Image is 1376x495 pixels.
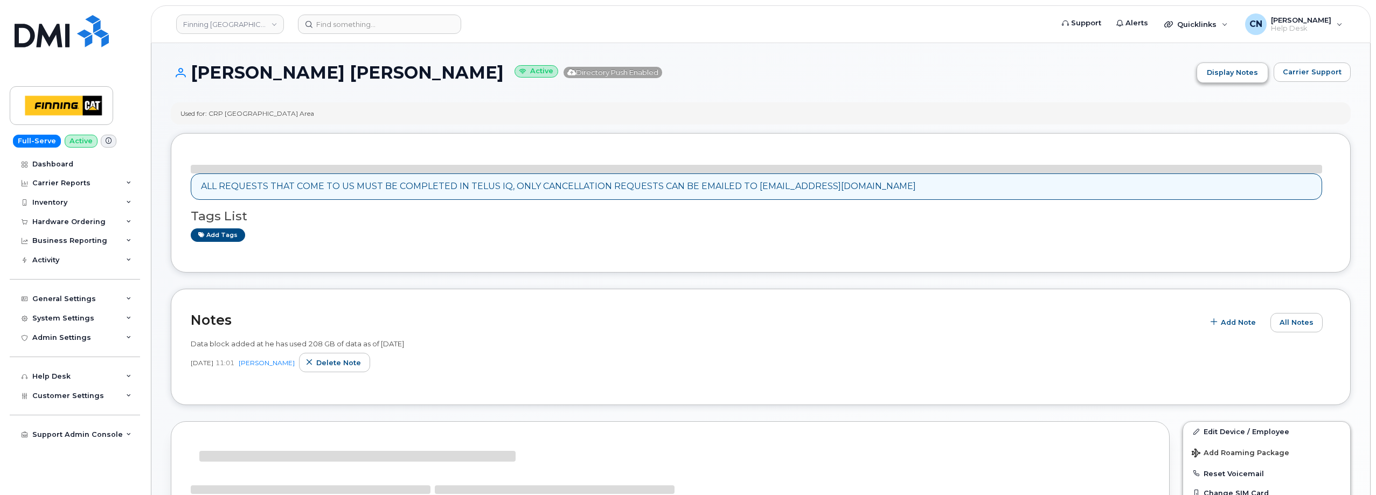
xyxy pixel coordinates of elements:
h2: Notes [191,312,1198,328]
a: Edit Device / Employee [1183,422,1350,441]
div: Used for: CRP [GEOGRAPHIC_DATA] Area [180,109,314,118]
a: Display Notes [1197,62,1268,83]
span: All Notes [1280,317,1314,327]
a: [PERSON_NAME] [239,359,295,367]
span: Add Note [1221,317,1256,327]
a: Add tags [191,228,245,242]
span: 11:01 [216,358,234,367]
button: All Notes [1270,313,1323,332]
div: ALL REQUESTS THAT COME TO US MUST BE COMPLETED IN TELUS IQ, ONLY CANCELLATION REQUESTS CAN BE EMA... [201,180,916,193]
span: Carrier Support [1283,67,1342,77]
span: [DATE] [191,358,213,367]
button: Add Note [1204,313,1265,332]
h1: [PERSON_NAME] [PERSON_NAME] [171,63,1191,82]
span: Add Roaming Package [1192,449,1289,459]
span: Directory Push Enabled [564,67,662,78]
button: Reset Voicemail [1183,464,1350,483]
small: Active [515,65,558,78]
h3: Tags List [191,210,1331,223]
button: Add Roaming Package [1183,441,1350,463]
button: Delete note [299,353,370,372]
button: Carrier Support [1274,62,1351,82]
span: Delete note [316,358,361,368]
span: Data block added at he has used 208 GB of data as of [DATE] [191,339,404,348]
